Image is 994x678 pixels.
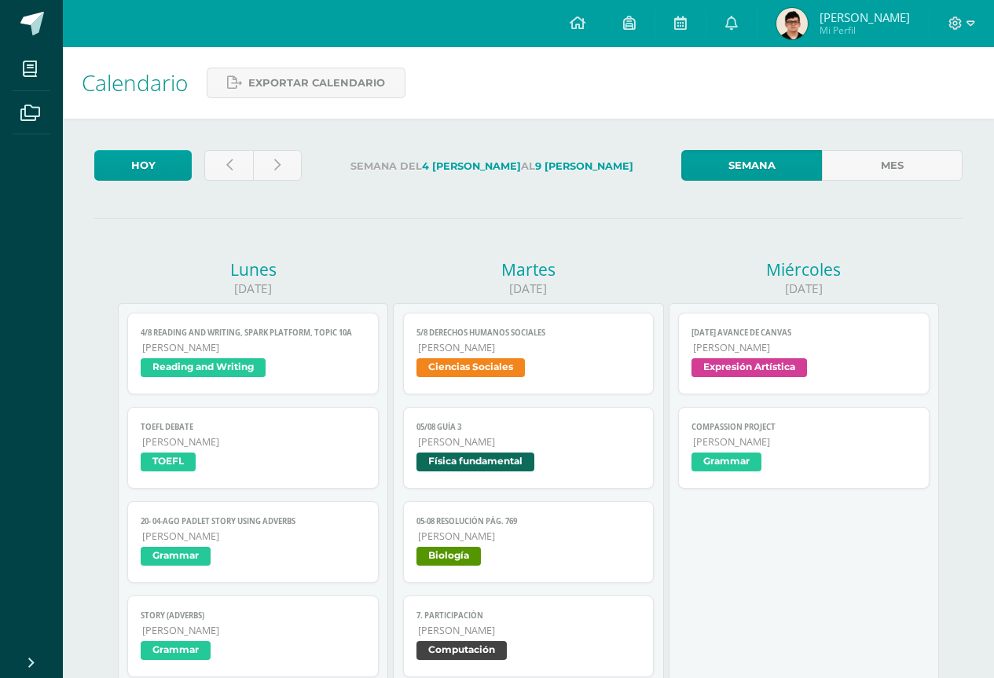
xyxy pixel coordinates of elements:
[416,453,534,471] span: Física fundamental
[693,341,916,354] span: [PERSON_NAME]
[141,516,365,526] span: 20- 04-ago Padlet Story using Adverbs
[127,501,379,583] a: 20- 04-ago Padlet Story using Adverbs[PERSON_NAME]Grammar
[681,150,822,181] a: Semana
[142,341,365,354] span: [PERSON_NAME]
[142,624,365,637] span: [PERSON_NAME]
[416,547,481,566] span: Biología
[393,258,663,280] div: Martes
[691,453,761,471] span: Grammar
[418,530,641,543] span: [PERSON_NAME]
[403,313,655,394] a: 5/8 Derechos Humanos Sociales[PERSON_NAME]Ciencias Sociales
[141,641,211,660] span: Grammar
[142,530,365,543] span: [PERSON_NAME]
[314,150,669,182] label: Semana del al
[248,68,385,97] span: Exportar calendario
[403,501,655,583] a: 05-08 Resolución pág. 769[PERSON_NAME]Biología
[416,422,641,432] span: 05/08 Guía 3
[535,160,633,172] strong: 9 [PERSON_NAME]
[691,328,916,338] span: [DATE] avance de canvas
[141,358,266,377] span: Reading and Writing
[207,68,405,98] a: Exportar calendario
[820,9,910,25] span: [PERSON_NAME]
[141,422,365,432] span: TOEFL Debate
[403,407,655,489] a: 05/08 Guía 3[PERSON_NAME]Física fundamental
[127,596,379,677] a: STORY (ADVERBS)[PERSON_NAME]Grammar
[118,280,388,297] div: [DATE]
[416,358,525,377] span: Ciencias Sociales
[776,8,808,39] img: d8280628bdc6755ad7e85c61e1e4ed1d.png
[669,258,939,280] div: Miércoles
[418,624,641,637] span: [PERSON_NAME]
[693,435,916,449] span: [PERSON_NAME]
[141,453,196,471] span: TOEFL
[141,328,365,338] span: 4/8 REading and Writing, Spark platform, topic 10A
[678,407,930,489] a: Compassion project[PERSON_NAME]Grammar
[94,150,192,181] a: Hoy
[82,68,188,97] span: Calendario
[141,610,365,621] span: STORY (ADVERBS)
[418,341,641,354] span: [PERSON_NAME]
[416,328,641,338] span: 5/8 Derechos Humanos Sociales
[691,358,807,377] span: Expresión Artística
[141,547,211,566] span: Grammar
[403,596,655,677] a: 7. Participación[PERSON_NAME]Computación
[416,516,641,526] span: 05-08 Resolución pág. 769
[127,407,379,489] a: TOEFL Debate[PERSON_NAME]TOEFL
[416,610,641,621] span: 7. Participación
[142,435,365,449] span: [PERSON_NAME]
[127,313,379,394] a: 4/8 REading and Writing, Spark platform, topic 10A[PERSON_NAME]Reading and Writing
[422,160,521,172] strong: 4 [PERSON_NAME]
[822,150,963,181] a: Mes
[691,422,916,432] span: Compassion project
[418,435,641,449] span: [PERSON_NAME]
[118,258,388,280] div: Lunes
[678,313,930,394] a: [DATE] avance de canvas[PERSON_NAME]Expresión Artística
[393,280,663,297] div: [DATE]
[820,24,910,37] span: Mi Perfil
[416,641,507,660] span: Computación
[669,280,939,297] div: [DATE]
